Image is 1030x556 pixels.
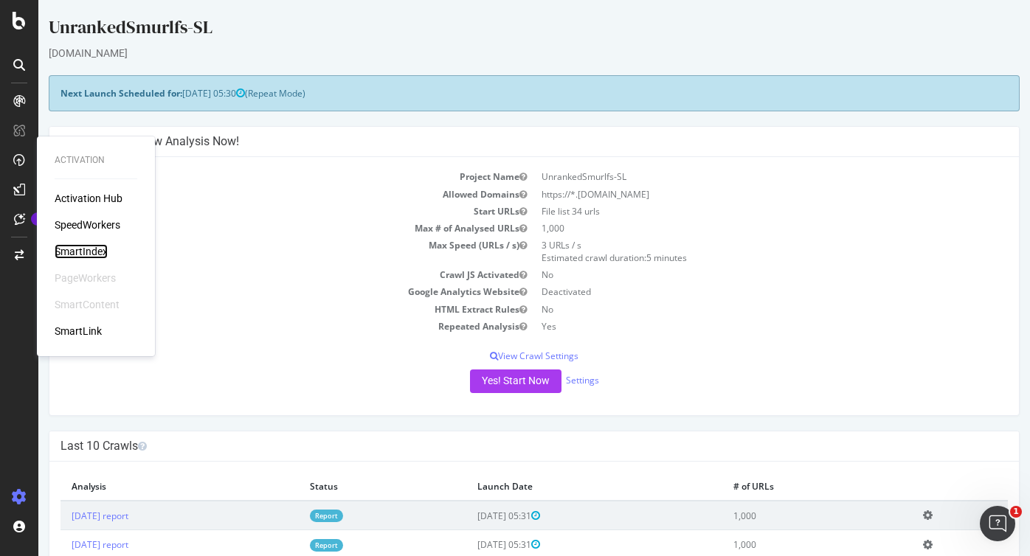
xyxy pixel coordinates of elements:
[496,283,969,300] td: Deactivated
[10,46,981,60] div: [DOMAIN_NAME]
[144,87,207,100] span: [DATE] 05:30
[980,506,1015,541] iframe: Intercom live chat
[684,501,874,530] td: 1,000
[55,297,120,312] div: SmartContent
[22,473,260,501] th: Analysis
[55,324,102,338] a: SmartLink
[22,301,496,318] td: HTML Extract Rules
[55,191,122,206] a: Activation Hub
[55,271,116,285] div: PageWorkers
[496,318,969,335] td: Yes
[22,186,496,203] td: Allowed Domains
[22,318,496,335] td: Repeated Analysis
[33,510,90,522] a: [DATE] report
[10,15,981,46] div: UnrankedSmurlfs-SL
[22,439,969,454] h4: Last 10 Crawls
[432,369,523,393] button: Yes! Start Now
[496,186,969,203] td: https://*.[DOMAIN_NAME]
[33,538,90,551] a: [DATE] report
[272,510,305,522] a: Report
[428,473,684,501] th: Launch Date
[496,168,969,185] td: UnrankedSmurlfs-SL
[22,350,969,362] p: View Crawl Settings
[55,218,120,232] a: SpeedWorkers
[608,251,649,264] span: 5 minutes
[22,266,496,283] td: Crawl JS Activated
[10,75,981,111] div: (Repeat Mode)
[684,473,874,501] th: # of URLs
[260,473,428,501] th: Status
[272,539,305,552] a: Report
[1010,506,1022,518] span: 1
[496,203,969,220] td: File list 34 urls
[496,266,969,283] td: No
[22,237,496,266] td: Max Speed (URLs / s)
[22,203,496,220] td: Start URLs
[496,301,969,318] td: No
[22,283,496,300] td: Google Analytics Website
[439,538,502,551] span: [DATE] 05:31
[528,374,561,386] a: Settings
[55,154,137,167] div: Activation
[496,237,969,266] td: 3 URLs / s Estimated crawl duration:
[439,510,502,522] span: [DATE] 05:31
[55,244,108,259] a: SmartIndex
[22,134,969,149] h4: Configure your New Analysis Now!
[22,168,496,185] td: Project Name
[22,220,496,237] td: Max # of Analysed URLs
[31,212,44,226] div: Tooltip anchor
[22,87,144,100] strong: Next Launch Scheduled for:
[496,220,969,237] td: 1,000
